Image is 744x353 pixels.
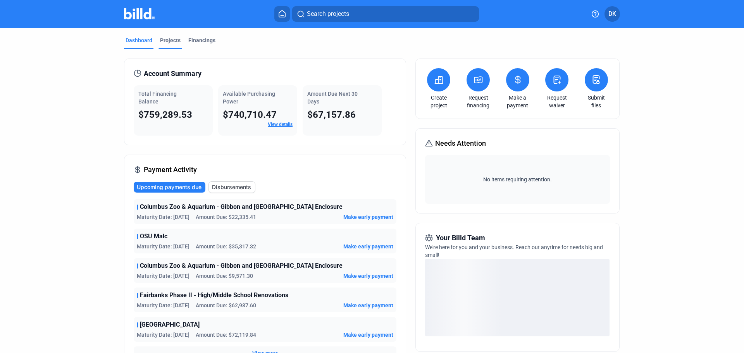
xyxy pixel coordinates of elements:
[138,109,192,120] span: $759,289.53
[307,91,358,105] span: Amount Due Next 30 Days
[140,291,288,300] span: Fairbanks Phase II - High/Middle School Renovations
[137,243,189,250] span: Maturity Date: [DATE]
[137,213,189,221] span: Maturity Date: [DATE]
[604,6,620,22] button: DK
[608,9,616,19] span: DK
[208,181,255,193] button: Disbursements
[144,164,197,175] span: Payment Activity
[137,301,189,309] span: Maturity Date: [DATE]
[124,8,155,19] img: Billd Company Logo
[188,36,215,44] div: Financings
[343,272,393,280] button: Make early payment
[504,94,531,109] a: Make a payment
[196,272,253,280] span: Amount Due: $9,571.30
[196,213,256,221] span: Amount Due: $22,335.41
[223,109,277,120] span: $740,710.47
[425,244,603,258] span: We're here for you and your business. Reach out anytime for needs big and small!
[126,36,152,44] div: Dashboard
[425,259,610,336] div: loading
[137,183,201,191] span: Upcoming payments due
[292,6,479,22] button: Search projects
[140,261,343,270] span: Columbus Zoo & Aquarium - Gibbon and [GEOGRAPHIC_DATA] Enclosure
[428,176,606,183] span: No items requiring attention.
[140,232,167,241] span: OSU Malc
[138,91,177,105] span: Total Financing Balance
[196,301,256,309] span: Amount Due: $62,987.60
[144,68,201,79] span: Account Summary
[436,232,485,243] span: Your Billd Team
[196,331,256,339] span: Amount Due: $72,119.84
[137,272,189,280] span: Maturity Date: [DATE]
[307,9,349,19] span: Search projects
[140,202,343,212] span: Columbus Zoo & Aquarium - Gibbon and [GEOGRAPHIC_DATA] Enclosure
[425,94,452,109] a: Create project
[196,243,256,250] span: Amount Due: $35,317.32
[343,301,393,309] button: Make early payment
[543,94,570,109] a: Request waiver
[212,183,251,191] span: Disbursements
[343,243,393,250] button: Make early payment
[137,331,189,339] span: Maturity Date: [DATE]
[583,94,610,109] a: Submit files
[307,109,356,120] span: $67,157.86
[435,138,486,149] span: Needs Attention
[140,320,200,329] span: [GEOGRAPHIC_DATA]
[343,213,393,221] button: Make early payment
[343,331,393,339] button: Make early payment
[134,182,205,193] button: Upcoming payments due
[223,91,275,105] span: Available Purchasing Power
[268,122,293,127] a: View details
[160,36,181,44] div: Projects
[465,94,492,109] a: Request financing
